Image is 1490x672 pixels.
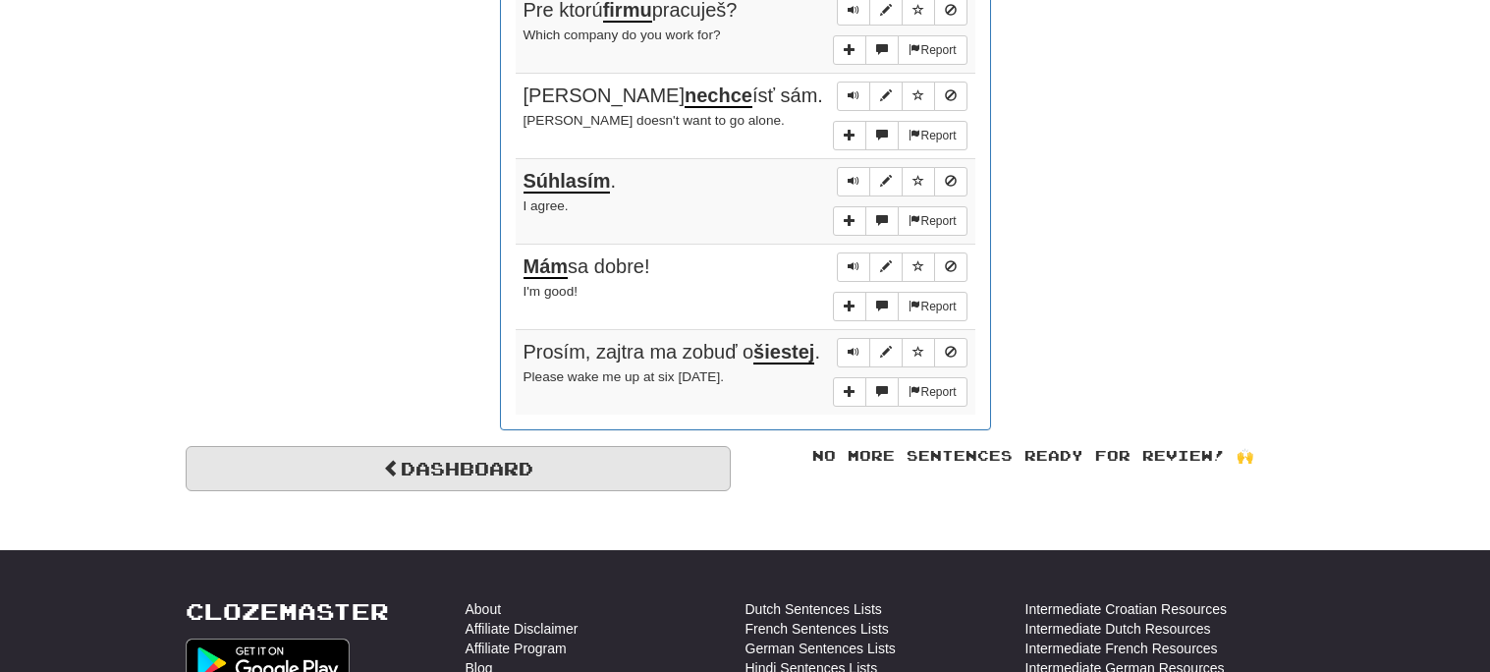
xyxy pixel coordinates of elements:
div: More sentence controls [833,377,966,407]
div: Sentence controls [837,252,967,282]
button: Toggle ignore [934,338,967,367]
a: Intermediate French Resources [1025,639,1218,658]
button: Report [898,121,966,150]
button: Add sentence to collection [833,121,866,150]
a: Dashboard [186,446,731,491]
span: [PERSON_NAME] ísť sám. [524,84,823,108]
a: Intermediate Croatian Resources [1025,599,1227,619]
a: Intermediate Dutch Resources [1025,619,1211,639]
div: Sentence controls [837,82,967,111]
div: More sentence controls [833,206,966,236]
button: Report [898,35,966,65]
button: Play sentence audio [837,338,870,367]
u: Mám [524,255,569,279]
button: Play sentence audio [837,167,870,196]
span: sa dobre! [524,255,650,279]
div: Sentence controls [837,338,967,367]
button: Toggle ignore [934,82,967,111]
a: Affiliate Program [466,639,567,658]
div: More sentence controls [833,292,966,321]
button: Edit sentence [869,167,903,196]
button: Toggle favorite [902,338,935,367]
button: Edit sentence [869,338,903,367]
button: Toggle favorite [902,167,935,196]
small: Which company do you work for? [524,28,721,42]
u: šiestej [753,341,814,364]
u: Súhlasím [524,170,611,194]
button: Add sentence to collection [833,377,866,407]
span: . [524,170,616,194]
span: Prosím, zajtra ma zobuď o . [524,341,820,364]
button: Add sentence to collection [833,206,866,236]
a: About [466,599,502,619]
button: Edit sentence [869,252,903,282]
button: Toggle favorite [902,82,935,111]
button: Add sentence to collection [833,292,866,321]
small: I'm good! [524,284,579,299]
a: German Sentences Lists [745,639,896,658]
button: Toggle favorite [902,252,935,282]
div: Sentence controls [837,167,967,196]
a: Dutch Sentences Lists [745,599,882,619]
div: More sentence controls [833,35,966,65]
small: [PERSON_NAME] doesn't want to go alone. [524,113,785,128]
div: No more sentences ready for review! 🙌 [760,446,1305,466]
button: Report [898,206,966,236]
u: nechce [685,84,752,108]
button: Edit sentence [869,82,903,111]
a: Affiliate Disclaimer [466,619,579,639]
button: Toggle ignore [934,167,967,196]
a: Clozemaster [186,599,389,624]
button: Add sentence to collection [833,35,866,65]
button: Report [898,377,966,407]
button: Toggle ignore [934,252,967,282]
small: Please wake me up at six [DATE]. [524,369,725,384]
a: French Sentences Lists [745,619,889,639]
button: Report [898,292,966,321]
small: I agree. [524,198,569,213]
button: Play sentence audio [837,252,870,282]
button: Play sentence audio [837,82,870,111]
div: More sentence controls [833,121,966,150]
